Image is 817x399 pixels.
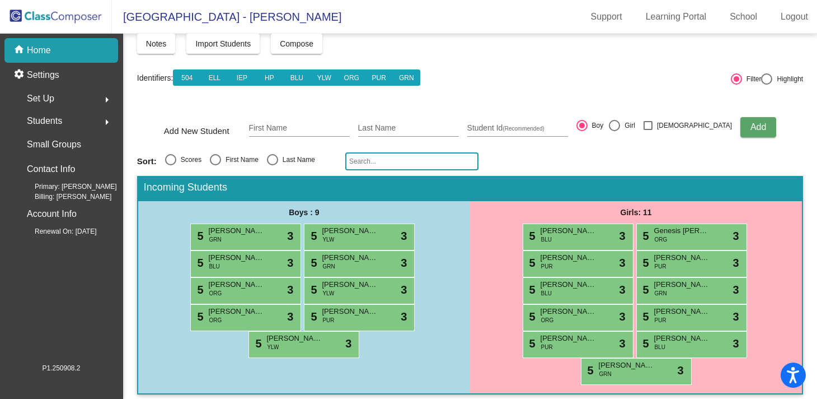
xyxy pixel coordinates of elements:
mat-icon: arrow_right [100,115,114,129]
input: Search... [345,152,478,170]
span: Students [27,113,62,129]
span: PUR [541,343,553,351]
span: ORG [209,289,222,298]
span: YLW [267,343,279,351]
span: YLW [322,235,334,244]
span: [PERSON_NAME] [541,252,597,263]
span: [PERSON_NAME] [208,306,264,317]
span: 3 [733,254,739,271]
a: Learning Portal [637,8,716,26]
a: School [721,8,766,26]
p: Account Info [27,206,77,222]
span: 5 [308,310,317,323]
span: [PERSON_NAME] [541,306,597,317]
span: Renewal On: [DATE] [17,226,96,236]
span: GRN [209,235,221,244]
span: PUR [541,262,553,271]
span: [GEOGRAPHIC_DATA] - [PERSON_NAME] [112,8,341,26]
span: PUR [655,316,666,324]
span: BLU [541,235,552,244]
span: 3 [287,228,293,244]
span: 3 [345,335,351,352]
button: 504 [173,69,201,86]
span: 5 [527,284,536,296]
span: 3 [733,228,739,244]
span: 5 [308,257,317,269]
span: [PERSON_NAME] [266,333,322,344]
button: HP [255,69,283,86]
button: ELL [200,69,228,86]
span: 5 [194,310,203,323]
button: Notes [137,34,176,54]
span: Primary: [PERSON_NAME] [17,182,117,192]
button: GRN [392,69,420,86]
span: [PERSON_NAME] [654,306,710,317]
span: Add New Student [164,124,241,138]
span: 3 [619,335,625,352]
span: ORG [541,316,554,324]
p: Home [27,44,51,57]
span: 5 [640,310,649,323]
span: [PERSON_NAME] [208,252,264,263]
div: Boys : 9 [138,201,470,224]
span: 5 [640,230,649,242]
span: 3 [619,254,625,271]
span: 3 [287,254,293,271]
span: [PERSON_NAME] Case [322,225,378,236]
span: GRN [655,289,667,298]
span: [PERSON_NAME] [654,279,710,290]
span: 3 [401,308,407,325]
mat-icon: arrow_right [100,93,114,106]
span: BLU [655,343,665,351]
span: 5 [640,284,649,296]
span: Billing: [PERSON_NAME] [17,192,111,202]
input: First Name [249,124,350,133]
span: 5 [527,230,536,242]
span: [PERSON_NAME] [654,333,710,344]
span: Compose [280,39,313,48]
span: [PERSON_NAME] [208,225,264,236]
span: 5 [308,284,317,296]
span: 5 [252,337,261,350]
span: PUR [322,316,334,324]
span: 3 [677,362,683,379]
span: 3 [619,228,625,244]
span: [PERSON_NAME] [654,252,710,263]
span: [DEMOGRAPHIC_DATA] [657,119,732,132]
div: Last Name [278,155,315,165]
mat-icon: home [13,44,27,57]
span: [PERSON_NAME] [322,279,378,290]
div: Scores [176,155,201,165]
span: 5 [527,257,536,269]
div: Filter [742,74,762,84]
div: First Name [221,155,259,165]
button: ORG [337,69,365,86]
p: Small Groups [27,137,81,152]
span: 5 [194,284,203,296]
span: 5 [640,337,649,350]
span: [PERSON_NAME] [541,225,597,236]
span: 5 [308,230,317,242]
span: GRN [599,370,612,378]
button: Compose [271,34,322,54]
button: PUR [365,69,393,86]
div: Highlight [772,74,803,84]
span: 3 [401,281,407,298]
span: Set Up [27,91,54,106]
span: PUR [655,262,666,271]
span: Add [750,122,766,132]
span: Genesis [PERSON_NAME] [654,225,710,236]
div: Girls: 11 [470,201,802,224]
span: [PERSON_NAME] [322,252,378,263]
span: [PERSON_NAME] [541,333,597,344]
span: 3 [619,308,625,325]
span: Notes [146,39,167,48]
button: IEP [228,69,256,86]
span: 5 [194,257,203,269]
span: 5 [640,257,649,269]
span: 3 [287,308,293,325]
span: 3 [401,228,407,244]
span: 5 [585,364,594,377]
button: Add [740,117,776,137]
button: BLU [283,69,311,86]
